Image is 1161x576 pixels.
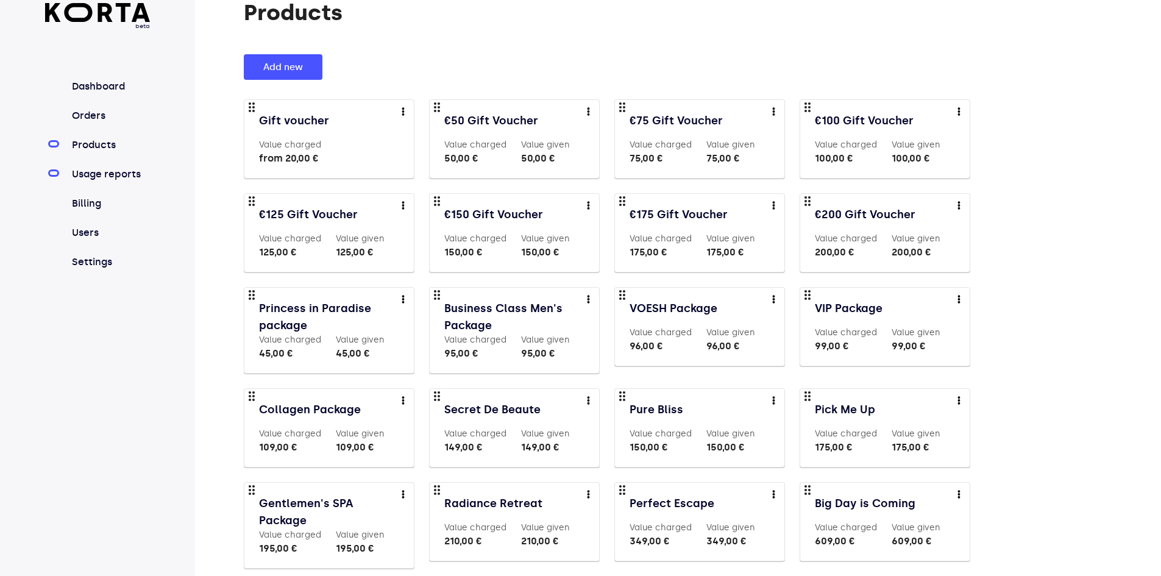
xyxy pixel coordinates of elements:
[815,151,877,166] div: 100,00 €
[948,194,970,216] button: more
[630,495,772,512] a: Perfect Escape
[244,100,259,115] span: drag_indicator
[587,396,590,404] img: more
[69,108,151,123] a: Orders
[259,346,321,361] div: 45,00 €
[957,201,960,209] img: more
[815,522,877,533] label: Value charged
[630,112,772,129] a: €75 Gift Voucher
[892,522,940,533] label: Value given
[444,112,587,129] a: €50 Gift Voucher
[630,300,772,317] a: VOESH Package
[244,483,259,497] span: drag_indicator
[706,245,755,260] div: 175,00 €
[630,401,772,418] a: Pure Bliss
[587,201,590,209] img: more
[444,401,587,418] a: Secret De Beaute
[402,396,405,404] img: more
[336,541,385,556] div: 195,00 €
[259,541,321,556] div: 195,00 €
[402,490,405,498] img: more
[815,339,877,354] div: 99,00 €
[444,534,506,549] div: 210,00 €
[259,335,321,345] label: Value charged
[402,107,405,115] img: more
[259,495,402,529] a: Gentlemen's SPA Package
[444,300,587,334] a: Business Class Men's Package
[444,495,587,512] a: Radiance Retreat
[521,428,570,439] label: Value given
[815,327,877,338] label: Value charged
[577,194,599,216] button: more
[336,530,385,540] label: Value given
[392,288,414,310] button: more
[772,295,775,303] img: more
[336,245,385,260] div: 125,00 €
[815,140,877,150] label: Value charged
[69,226,151,240] a: Users
[259,401,402,418] a: Collagen Package
[615,194,630,208] span: drag_indicator
[706,140,755,150] label: Value given
[521,534,570,549] div: 210,00 €
[762,483,784,505] button: more
[815,300,957,317] a: VIP Package
[444,522,506,533] label: Value charged
[392,100,414,122] button: more
[521,140,570,150] label: Value given
[706,151,755,166] div: 75,00 €
[259,440,321,455] div: 109,00 €
[630,534,692,549] div: 349,00 €
[815,495,957,512] a: Big Day is Coming
[263,59,303,75] span: Add new
[259,530,321,540] label: Value charged
[815,428,877,439] label: Value charged
[957,396,960,404] img: more
[630,140,692,150] label: Value charged
[706,440,755,455] div: 150,00 €
[815,112,957,129] a: €100 Gift Voucher
[706,534,755,549] div: 349,00 €
[259,300,402,334] a: Princess in Paradise package
[815,440,877,455] div: 175,00 €
[772,201,775,209] img: more
[948,100,970,122] button: more
[630,327,692,338] label: Value charged
[521,522,570,533] label: Value given
[444,206,587,223] a: €150 Gift Voucher
[430,100,444,115] span: drag_indicator
[259,206,402,223] a: €125 Gift Voucher
[892,339,940,354] div: 99,00 €
[444,346,506,361] div: 95,00 €
[45,3,151,22] img: Korta
[259,428,321,439] label: Value charged
[630,233,692,244] label: Value charged
[630,206,772,223] a: €175 Gift Voucher
[706,233,755,244] label: Value given
[577,288,599,310] button: more
[706,428,755,439] label: Value given
[430,288,444,302] span: drag_indicator
[392,483,414,505] button: more
[892,140,940,150] label: Value given
[957,295,960,303] img: more
[772,396,775,404] img: more
[892,327,940,338] label: Value given
[800,100,815,115] span: drag_indicator
[430,483,444,497] span: drag_indicator
[948,288,970,310] button: more
[892,534,940,549] div: 609,00 €
[402,201,405,209] img: more
[762,100,784,122] button: more
[948,389,970,411] button: more
[587,490,590,498] img: more
[45,22,151,30] span: beta
[800,389,815,404] span: drag_indicator
[800,483,815,497] span: drag_indicator
[336,428,385,439] label: Value given
[815,206,957,223] a: €200 Gift Voucher
[259,112,402,129] a: Gift voucher
[762,194,784,216] button: more
[521,151,570,166] div: 50,00 €
[800,288,815,302] span: drag_indicator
